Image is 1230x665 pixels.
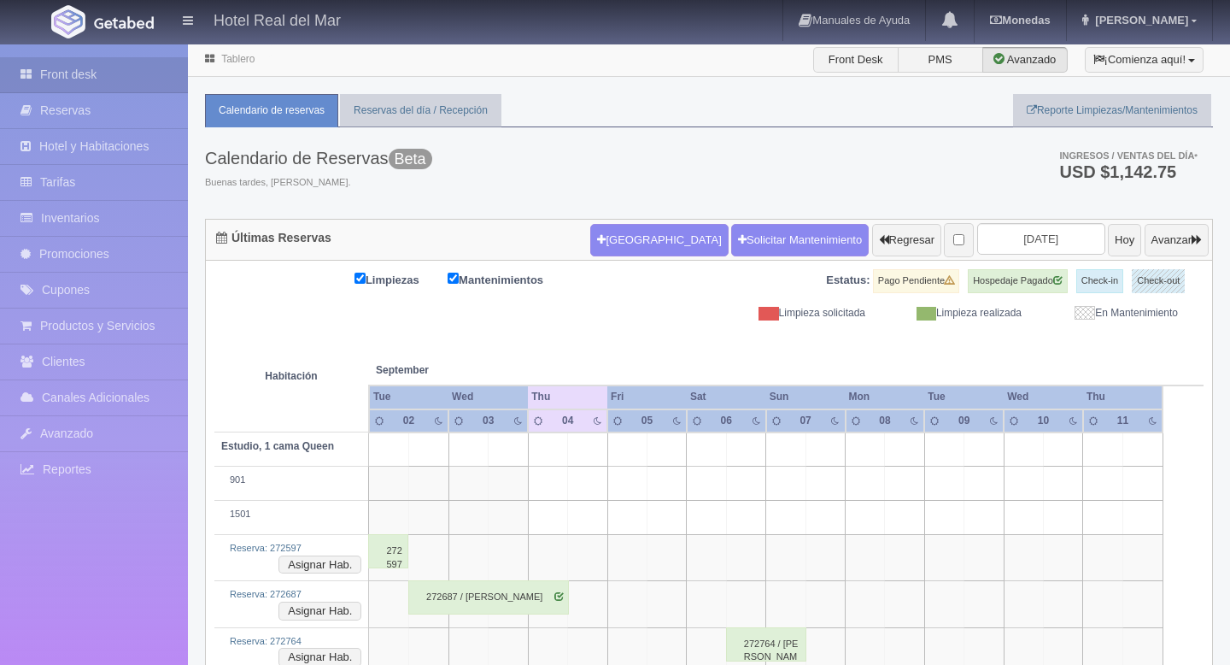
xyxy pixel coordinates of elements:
input: Mantenimientos [448,273,459,284]
a: Reserva: 272597 [230,543,302,553]
button: ¡Comienza aquí! [1085,47,1204,73]
button: Regresar [872,224,941,256]
div: 05 [635,414,659,428]
input: Limpiezas [354,273,366,284]
img: Getabed [94,16,154,29]
div: En Mantenimiento [1034,306,1191,321]
div: Limpieza realizada [878,306,1034,321]
h3: Calendario de Reservas [205,149,432,168]
th: Sat [687,385,766,409]
a: Reporte Limpiezas/Mantenimientos [1013,94,1211,127]
span: Buenas tardes, [PERSON_NAME]. [205,176,432,190]
a: Reserva: 272764 [230,636,302,646]
a: Solicitar Mantenimiento [731,224,869,256]
label: PMS [898,47,983,73]
span: Ingresos / Ventas del día [1059,150,1198,161]
th: Tue [924,385,1004,409]
div: 11 [1111,414,1135,428]
h4: Hotel Real del Mar [214,9,341,30]
a: Reservas del día / Recepción [340,94,501,127]
th: Sun [766,385,846,409]
div: 901 [221,474,361,487]
strong: Habitación [265,370,317,382]
div: 10 [1032,414,1056,428]
a: Reserva: 272687 [230,589,302,599]
span: September [376,363,521,378]
div: 06 [714,414,738,428]
label: Estatus: [826,273,870,289]
button: Asignar Hab. [278,556,361,574]
b: Monedas [990,14,1050,26]
div: Limpieza solicitada [722,306,878,321]
img: Getabed [51,5,85,38]
th: Wed [448,385,528,409]
button: Avanzar [1145,224,1209,256]
label: Mantenimientos [448,269,569,289]
h4: Últimas Reservas [216,232,331,244]
th: Thu [1083,385,1163,409]
div: 07 [794,414,817,428]
div: 272687 / [PERSON_NAME] [408,580,569,615]
button: [GEOGRAPHIC_DATA] [590,224,728,256]
th: Mon [846,385,925,409]
span: Beta [389,149,432,169]
button: Hoy [1108,224,1141,256]
a: Tablero [221,53,255,65]
label: Front Desk [813,47,899,73]
div: 02 [397,414,421,428]
label: Check-in [1076,269,1123,293]
div: 272597 / [PERSON_NAME] [368,534,408,568]
th: Tue [369,385,448,409]
h3: USD $1,142.75 [1059,163,1198,180]
label: Pago Pendiente [873,269,959,293]
b: Estudio, 1 cama Queen [221,440,334,452]
label: Check-out [1132,269,1185,293]
label: Hospedaje Pagado [968,269,1068,293]
th: Fri [607,385,687,409]
div: 03 [477,414,501,428]
label: Limpiezas [354,269,445,289]
button: Asignar Hab. [278,602,361,621]
a: Calendario de reservas [205,94,338,127]
div: 272764 / [PERSON_NAME] [726,627,806,662]
div: 08 [873,414,897,428]
label: Avanzado [982,47,1068,73]
div: 09 [952,414,976,428]
th: Thu [528,385,607,409]
th: Wed [1004,385,1083,409]
span: [PERSON_NAME] [1091,14,1188,26]
div: 1501 [221,508,361,521]
div: 04 [556,414,580,428]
